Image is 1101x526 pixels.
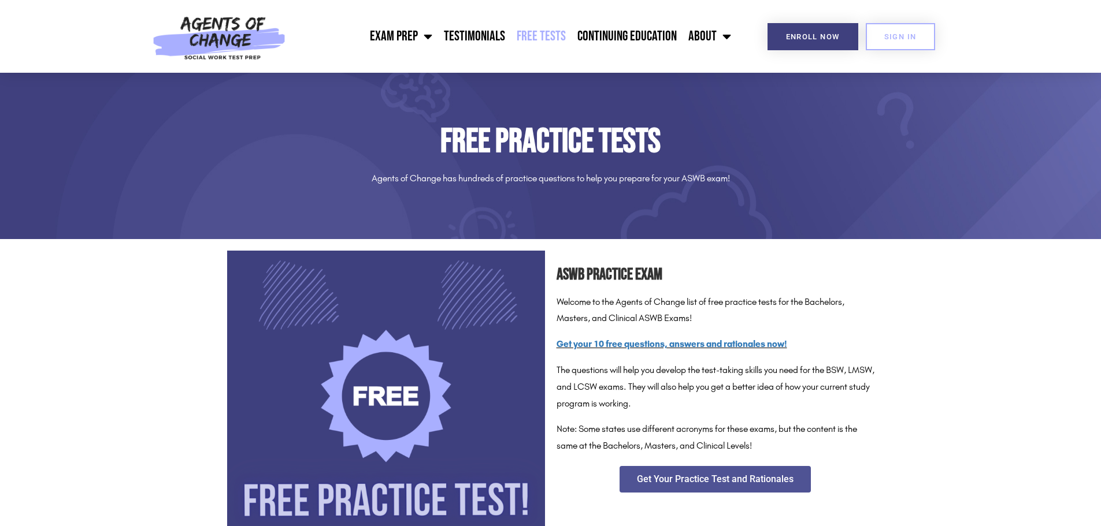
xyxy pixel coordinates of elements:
a: About [683,22,737,51]
h2: ASWB Practice Exam [557,262,874,288]
a: Continuing Education [572,22,683,51]
span: Enroll Now [786,33,840,40]
a: Enroll Now [768,23,858,50]
p: Note: Some states use different acronyms for these exams, but the content is the same at the Bach... [557,421,874,454]
span: SIGN IN [884,33,917,40]
p: Welcome to the Agents of Change list of free practice tests for the Bachelors, Masters, and Clini... [557,294,874,327]
a: Testimonials [438,22,511,51]
a: Free Tests [511,22,572,51]
a: Get Your Practice Test and Rationales [620,466,811,493]
a: Get your 10 free questions, answers and rationales now! [557,338,787,349]
a: Exam Prep [364,22,438,51]
nav: Menu [292,22,737,51]
span: Get Your Practice Test and Rationales [637,475,794,484]
p: The questions will help you develop the test-taking skills you need for the BSW, LMSW, and LCSW e... [557,362,874,412]
h1: Free Practice Tests [227,125,874,159]
a: SIGN IN [866,23,935,50]
p: Agents of Change has hundreds of practice questions to help you prepare for your ASWB exam! [227,170,874,187]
